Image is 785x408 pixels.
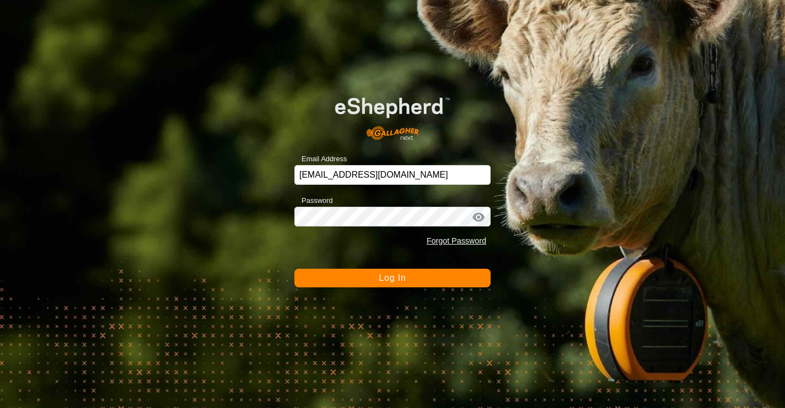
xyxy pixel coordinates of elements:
[294,165,491,185] input: Email Address
[294,195,333,206] label: Password
[314,81,471,148] img: E-shepherd Logo
[294,269,491,287] button: Log In
[294,154,347,165] label: Email Address
[379,273,406,282] span: Log In
[426,236,486,245] a: Forgot Password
